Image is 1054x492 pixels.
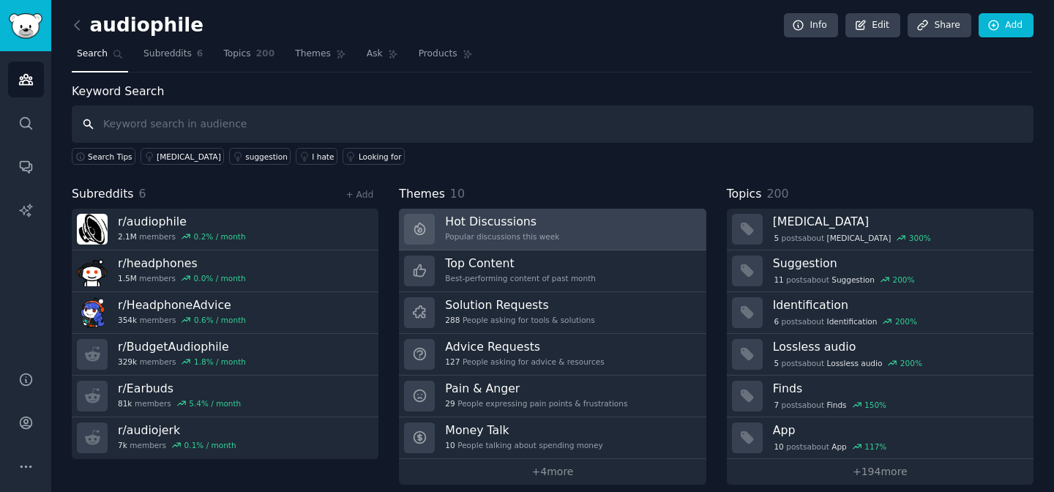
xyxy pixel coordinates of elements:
span: 10 [445,440,455,450]
div: Looking for [359,152,402,162]
a: I hate [296,148,337,165]
h3: Hot Discussions [445,214,559,229]
span: Topics [223,48,250,61]
span: 10 [450,187,465,201]
h3: r/ headphones [118,256,246,271]
a: Top ContentBest-performing content of past month [399,250,706,292]
a: Identification6postsaboutIdentification200% [727,292,1034,334]
span: Search Tips [88,152,132,162]
a: Share [908,13,971,38]
a: Hot DiscussionsPopular discussions this week [399,209,706,250]
span: 354k [118,315,137,325]
h3: Finds [773,381,1023,396]
div: Popular discussions this week [445,231,559,242]
span: 1.5M [118,273,137,283]
a: Info [784,13,838,38]
div: 5.4 % / month [189,398,241,409]
a: r/headphones1.5Mmembers0.0% / month [72,250,378,292]
a: Suggestion11postsaboutSuggestion200% [727,250,1034,292]
div: post s about [773,440,888,453]
div: 200 % [895,316,917,327]
div: 0.2 % / month [194,231,246,242]
div: 200 % [900,358,922,368]
a: r/HeadphoneAdvice354kmembers0.6% / month [72,292,378,334]
a: [MEDICAL_DATA]5postsabout[MEDICAL_DATA]300% [727,209,1034,250]
a: r/audiojerk7kmembers0.1% / month [72,417,378,459]
div: People expressing pain points & frustrations [445,398,627,409]
a: r/Earbuds81kmembers5.4% / month [72,376,378,417]
span: 81k [118,398,132,409]
h3: Lossless audio [773,339,1023,354]
h3: r/ audiophile [118,214,246,229]
div: post s about [773,273,916,286]
h3: Pain & Anger [445,381,627,396]
div: members [118,398,241,409]
h3: Top Content [445,256,596,271]
button: Search Tips [72,148,135,165]
h2: audiophile [72,14,203,37]
a: Money Talk10People talking about spending money [399,417,706,459]
span: Products [419,48,457,61]
span: Subreddits [143,48,192,61]
div: members [118,315,246,325]
a: Pain & Anger29People expressing pain points & frustrations [399,376,706,417]
span: 5 [774,233,779,243]
div: post s about [773,398,888,411]
div: members [118,273,246,283]
a: Add [979,13,1034,38]
a: r/BudgetAudiophile329kmembers1.8% / month [72,334,378,376]
div: suggestion [245,152,288,162]
a: +194more [727,459,1034,485]
div: [MEDICAL_DATA] [157,152,221,162]
div: post s about [773,357,924,370]
a: Subreddits6 [138,42,208,72]
a: Edit [845,13,900,38]
a: Solution Requests288People asking for tools & solutions [399,292,706,334]
span: 7k [118,440,127,450]
div: 117 % [864,441,886,452]
div: post s about [773,231,932,245]
div: People asking for tools & solutions [445,315,594,325]
img: headphones [77,256,108,286]
span: 127 [445,357,460,367]
div: members [118,357,246,367]
span: 5 [774,358,779,368]
h3: App [773,422,1023,438]
input: Keyword search in audience [72,105,1034,143]
a: Topics200 [218,42,280,72]
label: Keyword Search [72,84,164,98]
span: Search [77,48,108,61]
a: +4more [399,459,706,485]
span: 6 [139,187,146,201]
img: HeadphoneAdvice [77,297,108,328]
a: Products [414,42,478,72]
h3: Solution Requests [445,297,594,313]
a: suggestion [229,148,291,165]
span: Themes [399,185,445,204]
img: GummySearch logo [9,13,42,39]
div: 1.8 % / month [194,357,246,367]
a: Themes [290,42,351,72]
h3: Advice Requests [445,339,604,354]
span: 29 [445,398,455,409]
div: post s about [773,315,919,328]
span: 329k [118,357,137,367]
div: members [118,231,246,242]
div: 0.1 % / month [184,440,236,450]
a: Ask [362,42,403,72]
div: Best-performing content of past month [445,273,596,283]
span: Themes [295,48,331,61]
span: 6 [774,316,779,327]
span: 11 [774,275,783,285]
span: Finds [827,400,847,410]
div: members [118,440,236,450]
span: 7 [774,400,779,410]
span: Identification [827,316,878,327]
span: App [831,441,847,452]
a: App10postsaboutApp117% [727,417,1034,459]
h3: Suggestion [773,256,1023,271]
h3: Money Talk [445,422,602,438]
span: Lossless audio [827,358,883,368]
div: 0.6 % / month [194,315,246,325]
a: Search [72,42,128,72]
